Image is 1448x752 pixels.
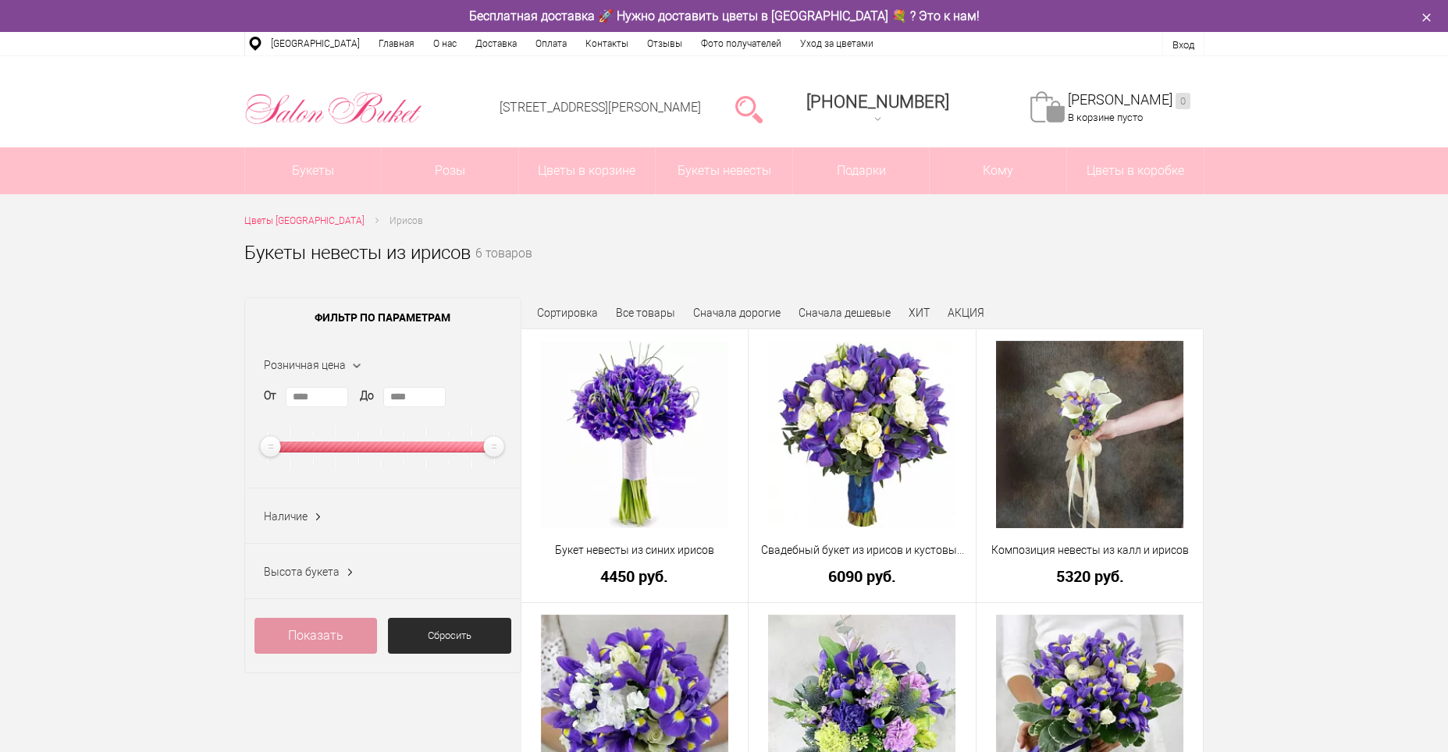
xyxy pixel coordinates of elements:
[475,248,532,286] small: 6 товаров
[797,87,959,131] a: [PHONE_NUMBER]
[948,307,984,319] a: АКЦИЯ
[264,388,276,404] label: От
[382,147,518,194] a: Розы
[424,32,466,55] a: О нас
[759,568,966,584] a: 6090 руб.
[692,32,791,55] a: Фото получателей
[244,213,365,229] a: Цветы [GEOGRAPHIC_DATA]
[233,8,1216,24] div: Бесплатная доставка 🚀 Нужно доставить цветы в [GEOGRAPHIC_DATA] 💐 ? Это к нам!
[799,307,891,319] a: Сначала дешевые
[656,147,792,194] a: Букеты невесты
[244,88,423,129] img: Цветы Нижний Новгород
[1176,93,1190,109] ins: 0
[987,568,1194,584] a: 5320 руб.
[264,359,346,371] span: Розничная цена
[806,92,949,112] span: [PHONE_NUMBER]
[638,32,692,55] a: Отзывы
[996,341,1183,528] img: Композиция невесты из калл и ирисов
[616,307,675,319] a: Все товары
[576,32,638,55] a: Контакты
[526,32,576,55] a: Оплата
[261,32,369,55] a: [GEOGRAPHIC_DATA]
[930,147,1066,194] span: Кому
[244,239,471,267] h1: Букеты невесты из ирисов
[254,618,378,654] a: Показать
[360,388,374,404] label: До
[909,307,930,319] a: ХИТ
[1068,91,1190,109] a: [PERSON_NAME]
[388,618,511,654] a: Сбросить
[1067,147,1204,194] a: Цветы в коробке
[1172,39,1194,51] a: Вход
[793,147,930,194] a: Подарки
[987,542,1194,559] a: Композиция невесты из калл и ирисов
[264,566,340,578] span: Высота букета
[537,307,598,319] span: Сортировка
[1068,112,1143,123] span: В корзине пусто
[791,32,883,55] a: Уход за цветами
[693,307,781,319] a: Сначала дорогие
[245,147,382,194] a: Букеты
[244,215,365,226] span: Цветы [GEOGRAPHIC_DATA]
[532,542,738,559] a: Букет невесты из синих ирисов
[369,32,424,55] a: Главная
[390,215,423,226] span: Ирисов
[768,341,955,528] img: Свадебный букет из ирисов и кустовых роз
[264,510,308,523] span: Наличие
[541,341,728,528] img: Букет невесты из синих ирисов
[519,147,656,194] a: Цветы в корзине
[245,298,521,337] span: Фильтр по параметрам
[759,542,966,559] a: Свадебный букет из ирисов и кустовых роз
[466,32,526,55] a: Доставка
[500,100,701,115] a: [STREET_ADDRESS][PERSON_NAME]
[532,568,738,584] a: 4450 руб.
